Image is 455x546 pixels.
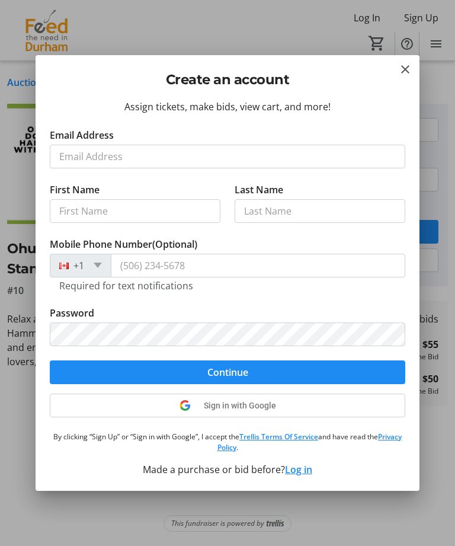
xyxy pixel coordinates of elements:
button: Close [398,62,412,76]
label: First Name [50,183,100,197]
label: Last Name [235,183,283,197]
tr-hint: Required for text notifications [59,280,193,292]
span: Continue [207,365,248,379]
div: Assign tickets, make bids, view cart, and more! [50,100,405,114]
label: Password [50,306,94,320]
p: By clicking “Sign Up” or “Sign in with Google”, I accept the and have read the . [50,432,405,453]
button: Log in [285,462,312,477]
input: (506) 234-5678 [111,254,405,277]
a: Trellis Terms Of Service [239,432,318,442]
span: Sign in with Google [204,401,276,410]
input: First Name [50,199,220,223]
h2: Create an account [50,69,405,90]
a: Privacy Policy [217,432,402,452]
input: Email Address [50,145,405,168]
label: Mobile Phone Number (Optional) [50,237,197,251]
div: Made a purchase or bid before? [50,462,405,477]
input: Last Name [235,199,405,223]
label: Email Address [50,128,114,142]
button: Sign in with Google [50,394,405,417]
button: Continue [50,360,405,384]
